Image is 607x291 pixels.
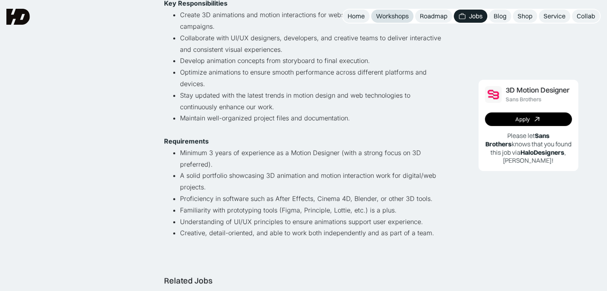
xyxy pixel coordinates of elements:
[180,112,443,124] li: Maintain well-organized project files and documentation.
[506,86,569,94] div: 3D Motion Designer
[513,10,537,23] a: Shop
[420,12,447,20] div: Roadmap
[180,9,443,32] li: Create 3D animations and motion interactions for websites, landing pages, and digital campaigns.
[180,55,443,67] li: Develop animation concepts from storyboard to final execution.
[164,137,209,145] strong: Requirements
[164,276,212,285] div: Related Jobs
[164,124,443,136] p: ‍
[180,193,443,204] li: Proficiency in software such as After Effects, Cinema 4D, Blender, or other 3D tools.
[515,116,530,123] div: Apply
[180,67,443,90] li: Optimize animations to ensure smooth performance across different platforms and devices.
[506,96,541,103] div: Sans Brothers
[164,239,443,250] p: ‍
[520,148,564,156] b: HaloDesigners
[371,10,413,23] a: Workshops
[485,132,572,165] p: Please let knows that you found this job via , [PERSON_NAME]!
[180,32,443,55] li: Collaborate with UI/UX designers, developers, and creative teams to deliver interactive and consi...
[577,12,595,20] div: Collab
[454,10,487,23] a: Jobs
[348,12,365,20] div: Home
[469,12,482,20] div: Jobs
[485,86,502,103] img: Job Image
[544,12,565,20] div: Service
[489,10,511,23] a: Blog
[518,12,532,20] div: Shop
[572,10,600,23] a: Collab
[180,170,443,193] li: A solid portfolio showcasing 3D animation and motion interaction work for digital/web projects.
[494,12,506,20] div: Blog
[180,90,443,113] li: Stay updated with the latest trends in motion design and web technologies to continuously enhance...
[539,10,570,23] a: Service
[180,147,443,170] li: Minimum 3 years of experience as a Motion Designer (with a strong focus on 3D preferred).
[180,204,443,216] li: Familiarity with prototyping tools (Figma, Principle, Lottie, etc.) is a plus.
[415,10,452,23] a: Roadmap
[485,112,572,126] a: Apply
[343,10,370,23] a: Home
[485,132,550,148] b: Sans Brothers
[180,216,443,228] li: Understanding of UI/UX principles to ensure animations support user experience.
[376,12,409,20] div: Workshops
[180,227,443,239] li: Creative, detail-oriented, and able to work both independently and as part of a team.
